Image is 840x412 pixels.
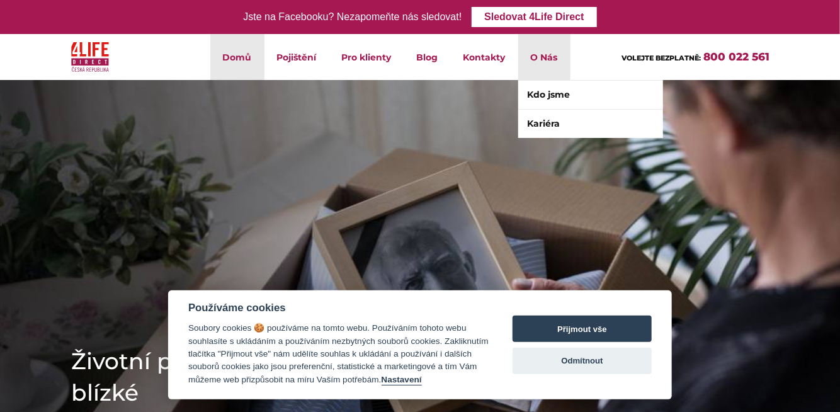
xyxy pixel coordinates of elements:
a: 800 022 561 [703,50,769,63]
div: Používáme cookies [188,302,489,314]
a: Kariéra [518,110,663,138]
a: Blog [404,34,451,80]
button: Nastavení [382,375,422,386]
div: Jste na Facebooku? Nezapomeňte nás sledovat! [243,8,462,26]
span: VOLEJTE BEZPLATNĚ: [621,54,701,62]
button: Přijmout vše [513,316,652,342]
a: Kontakty [451,34,518,80]
a: Sledovat 4Life Direct [472,7,596,27]
a: Kdo jsme [518,81,663,109]
div: Soubory cookies 🍪 používáme na tomto webu. Používáním tohoto webu souhlasíte s ukládáním a použív... [188,322,489,386]
h1: Životní pojištění Jistota pro mé blízké [71,345,449,408]
a: Domů [210,34,264,80]
button: Odmítnout [513,348,652,374]
img: 4Life Direct Česká republika logo [71,39,109,75]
